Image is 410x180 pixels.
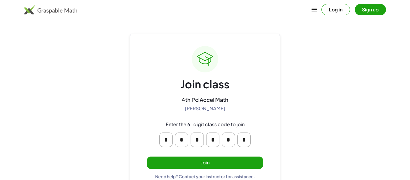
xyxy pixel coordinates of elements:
div: [PERSON_NAME] [185,105,225,112]
button: Log in [321,4,350,15]
div: Need help? Contact your instructor for assistance. [155,174,255,179]
div: Join class [181,77,229,91]
div: Enter the 6-digit class code to join [166,121,245,128]
button: Sign up [355,4,386,15]
div: 4th Pd Accel Math [182,96,228,103]
button: Join [147,157,263,169]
